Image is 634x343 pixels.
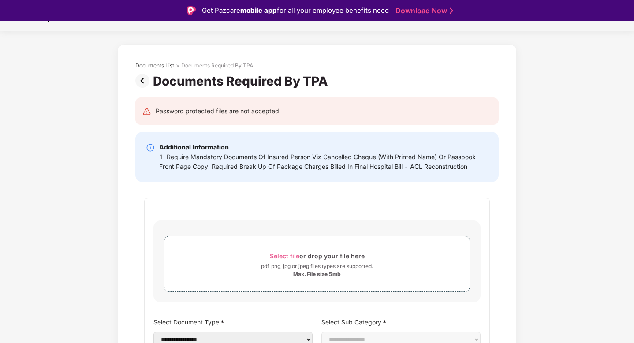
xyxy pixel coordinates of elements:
div: Get Pazcare for all your employee benefits need [202,5,389,16]
img: svg+xml;base64,PHN2ZyBpZD0iSW5mby0yMHgyMCIgeG1sbnM9Imh0dHA6Ly93d3cudzMub3JnLzIwMDAvc3ZnIiB3aWR0aD... [146,143,155,152]
div: > [176,62,179,69]
div: Documents Required By TPA [153,74,332,89]
div: Documents Required By TPA [181,62,253,69]
a: Download Now [395,6,451,15]
div: Documents List [135,62,174,69]
div: Max. File size 5mb [293,271,341,278]
strong: mobile app [240,6,277,15]
div: or drop your file here [270,250,365,262]
img: svg+xml;base64,PHN2ZyBpZD0iUHJldi0zMngzMiIgeG1sbnM9Imh0dHA6Ly93d3cudzMub3JnLzIwMDAvc3ZnIiB3aWR0aD... [135,74,153,88]
img: svg+xml;base64,PHN2ZyB4bWxucz0iaHR0cDovL3d3dy53My5vcmcvMjAwMC9zdmciIHdpZHRoPSIyNCIgaGVpZ2h0PSIyNC... [142,107,151,116]
span: Select file [270,252,299,260]
div: Password protected files are not accepted [156,106,279,116]
div: 1. Require Mandatory Documents Of Insured Person Viz Cancelled Cheque (With Printed Name) Or Pass... [159,152,488,171]
img: Stroke [450,6,453,15]
div: pdf, png, jpg or jpeg files types are supported. [261,262,373,271]
label: Select Document Type [153,316,313,328]
b: Additional Information [159,143,229,151]
img: Logo [187,6,196,15]
span: Select fileor drop your file herepdf, png, jpg or jpeg files types are supported.Max. File size 5mb [164,243,470,285]
label: Select Sub Category [321,316,481,328]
